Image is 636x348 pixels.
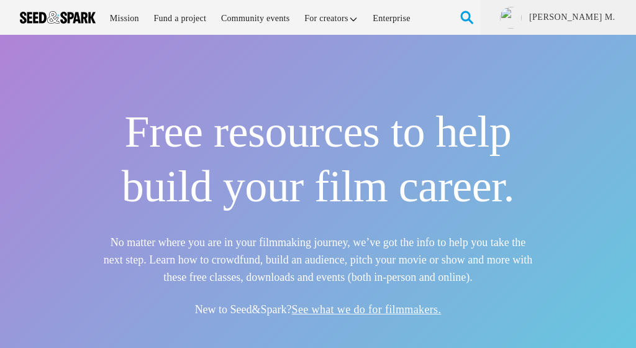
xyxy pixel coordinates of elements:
img: ACg8ocJcahfr2A7_A_nU7_JDDIMNig1DPP1ASbyKXhUm40h0wDULfw=s96-c [500,7,522,29]
a: See what we do for filmmakers. [292,303,442,316]
h5: No matter where you are in your filmmaking journey, we’ve got the info to help you take the next ... [99,234,536,286]
a: For creators [298,5,364,32]
h1: Free resources to help build your film career. [99,104,536,214]
h5: New to Seed&Spark? [99,301,536,318]
img: Seed amp; Spark [20,11,96,24]
a: Community events [215,5,296,32]
a: Mission [104,5,145,32]
a: Fund a project [148,5,212,32]
a: [PERSON_NAME] M. [529,11,616,24]
a: Enterprise [367,5,417,32]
